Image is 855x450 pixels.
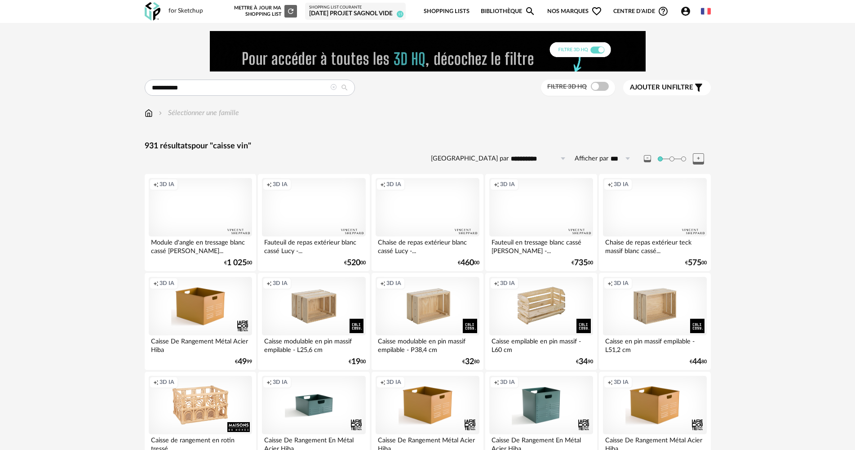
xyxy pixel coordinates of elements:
span: filtre [630,83,693,92]
span: Heart Outline icon [591,6,602,17]
span: 3D IA [159,379,174,386]
a: Shopping List courante [DATE] Projet SAGNOL vide 15 [309,5,402,18]
div: Caisse De Rangement Métal Acier Hiba [149,335,252,353]
div: Mettre à jour ma Shopping List [232,5,297,18]
span: Account Circle icon [680,6,691,17]
a: Creation icon 3D IA Caisse modulable en pin massif empilable - L25,6 cm €1900 [258,273,369,370]
div: € 00 [458,260,479,266]
span: 3D IA [159,280,174,287]
a: Creation icon 3D IA Caisse modulable en pin massif empilable - P38,4 cm €3280 [372,273,483,370]
img: FILTRE%20HQ%20NEW_V1%20(4).gif [210,31,646,71]
span: Filter icon [693,82,704,93]
img: fr [701,6,711,16]
div: € 00 [224,260,252,266]
a: Creation icon 3D IA Module d'angle en tressage blanc cassé [PERSON_NAME]... €1 02500 [145,174,256,271]
a: Creation icon 3D IA Caisse empilable en pin massif - L60 cm €3490 [485,273,597,370]
div: Chaise de repas extérieur blanc cassé Lucy -... [376,236,479,254]
span: Creation icon [380,280,385,287]
span: Creation icon [266,280,272,287]
span: 3D IA [386,181,401,188]
span: 19 [351,359,360,365]
a: Creation icon 3D IA Caisse en pin massif empilable - L51,2 cm €4480 [599,273,710,370]
span: 3D IA [500,280,515,287]
span: 520 [347,260,360,266]
span: Refresh icon [287,9,295,13]
span: 3D IA [500,181,515,188]
div: Caisse en pin massif empilable - L51,2 cm [603,335,706,353]
div: € 99 [235,359,252,365]
span: Creation icon [266,379,272,386]
div: Caisse empilable en pin massif - L60 cm [489,335,593,353]
div: Shopping List courante [309,5,402,10]
span: 3D IA [386,280,401,287]
label: Afficher par [575,155,608,163]
a: Creation icon 3D IA Fauteuil de repas extérieur blanc cassé Lucy -... €52000 [258,174,369,271]
a: Creation icon 3D IA Fauteuil en tressage blanc cassé [PERSON_NAME] -... €73500 [485,174,597,271]
span: 3D IA [273,280,288,287]
div: € 00 [344,260,366,266]
span: 3D IA [614,181,629,188]
span: Creation icon [153,181,159,188]
img: svg+xml;base64,PHN2ZyB3aWR0aD0iMTYiIGhlaWdodD0iMTYiIHZpZXdCb3g9IjAgMCAxNiAxNiIgZmlsbD0ibm9uZSIgeG... [157,108,164,118]
span: Creation icon [607,280,613,287]
span: 49 [238,359,247,365]
div: Fauteuil en tressage blanc cassé [PERSON_NAME] -... [489,236,593,254]
span: Account Circle icon [680,6,695,17]
img: svg+xml;base64,PHN2ZyB3aWR0aD0iMTYiIGhlaWdodD0iMTciIHZpZXdCb3g9IjAgMCAxNiAxNyIgZmlsbD0ibm9uZSIgeG... [145,108,153,118]
button: Ajouter unfiltre Filter icon [623,80,711,95]
span: 3D IA [614,280,629,287]
img: OXP [145,2,160,21]
span: Creation icon [607,181,613,188]
span: 575 [688,260,701,266]
div: Caisse modulable en pin massif empilable - L25,6 cm [262,335,365,353]
div: for Sketchup [168,7,203,15]
span: pour "caisse vin" [191,142,251,150]
span: Help Circle Outline icon [658,6,669,17]
div: € 80 [690,359,707,365]
span: 44 [692,359,701,365]
div: € 80 [462,359,479,365]
span: Creation icon [153,379,159,386]
div: € 00 [349,359,366,365]
span: 34 [579,359,588,365]
div: Module d'angle en tressage blanc cassé [PERSON_NAME]... [149,236,252,254]
span: Creation icon [494,379,499,386]
span: 3D IA [273,181,288,188]
span: 3D IA [273,379,288,386]
span: 3D IA [500,379,515,386]
a: BibliothèqueMagnify icon [481,1,536,22]
span: 735 [574,260,588,266]
span: 3D IA [386,379,401,386]
a: Shopping Lists [424,1,470,22]
a: Creation icon 3D IA Caisse De Rangement Métal Acier Hiba €4999 [145,273,256,370]
div: € 00 [685,260,707,266]
div: € 00 [571,260,593,266]
span: Creation icon [380,181,385,188]
span: 1 025 [227,260,247,266]
span: Creation icon [607,379,613,386]
span: Nos marques [547,1,602,22]
span: 32 [465,359,474,365]
span: 460 [461,260,474,266]
span: 3D IA [614,379,629,386]
div: Fauteuil de repas extérieur blanc cassé Lucy -... [262,236,365,254]
span: Creation icon [494,280,499,287]
div: Chaise de repas extérieur teck massif blanc cassé... [603,236,706,254]
span: Creation icon [153,280,159,287]
span: 15 [397,11,403,18]
span: Filtre 3D HQ [547,84,587,90]
span: 3D IA [159,181,174,188]
div: [DATE] Projet SAGNOL vide [309,10,402,18]
div: Caisse modulable en pin massif empilable - P38,4 cm [376,335,479,353]
div: Sélectionner une famille [157,108,239,118]
label: [GEOGRAPHIC_DATA] par [431,155,509,163]
span: Creation icon [266,181,272,188]
a: Creation icon 3D IA Chaise de repas extérieur teck massif blanc cassé... €57500 [599,174,710,271]
span: Magnify icon [525,6,536,17]
span: Creation icon [380,379,385,386]
a: Creation icon 3D IA Chaise de repas extérieur blanc cassé Lucy -... €46000 [372,174,483,271]
div: 931 résultats [145,141,711,151]
div: € 90 [576,359,593,365]
span: Centre d'aideHelp Circle Outline icon [613,6,669,17]
span: Ajouter un [630,84,672,91]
